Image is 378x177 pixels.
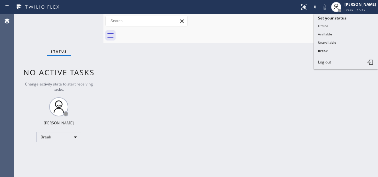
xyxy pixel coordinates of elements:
[106,16,187,26] input: Search
[23,67,94,77] span: No active tasks
[320,3,329,11] button: Mute
[25,81,93,92] span: Change activity state to start receiving tasks.
[344,8,366,12] span: Break | 15:17
[344,2,376,7] div: [PERSON_NAME]
[44,120,74,126] div: [PERSON_NAME]
[36,132,81,142] div: Break
[51,49,67,54] span: Status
